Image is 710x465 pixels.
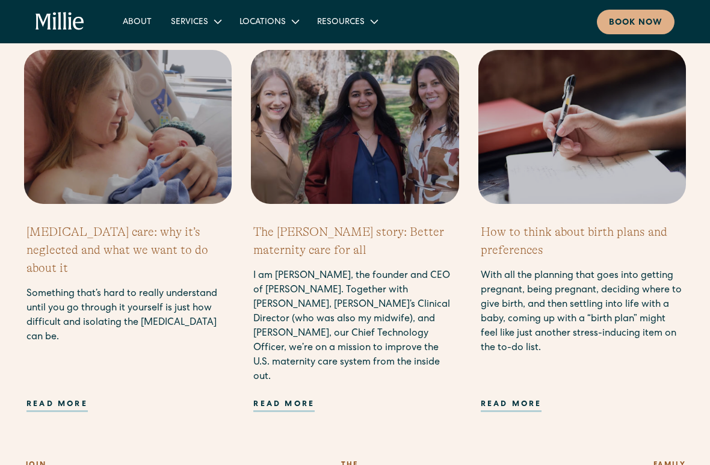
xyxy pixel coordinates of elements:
[307,11,386,31] div: Resources
[481,269,684,356] div: With all the planning that goes into getting pregnant, being pregnant, deciding where to give bir...
[253,399,315,412] div: Read more
[481,399,542,412] div: Read more
[253,269,456,384] div: I am [PERSON_NAME], the founder and CEO of [PERSON_NAME]. Together with [PERSON_NAME], [PERSON_NA...
[24,50,232,431] a: [MEDICAL_DATA] care: why it’s neglected and what we want to do about itSomething that’s hard to r...
[251,50,458,431] a: Millies Founders - Sarah, Anu and TaliaThe [PERSON_NAME] story: Better maternity care for allI am...
[35,12,84,31] a: home
[161,11,230,31] div: Services
[230,11,307,31] div: Locations
[113,11,161,31] a: About
[26,399,88,412] div: Read more
[609,17,662,29] div: Book now
[26,287,229,345] div: Something that’s hard to really understand until you go through it yourself is just how difficult...
[317,16,365,29] div: Resources
[239,16,286,29] div: Locations
[597,10,674,34] a: Book now
[481,223,684,259] h2: How to think about birth plans and preferences
[171,16,208,29] div: Services
[26,223,229,277] h2: [MEDICAL_DATA] care: why it’s neglected and what we want to do about it
[478,50,686,431] a: Hand Writing In A NotebookHow to think about birth plans and preferencesWith all the planning tha...
[253,223,456,259] h2: The [PERSON_NAME] story: Better maternity care for all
